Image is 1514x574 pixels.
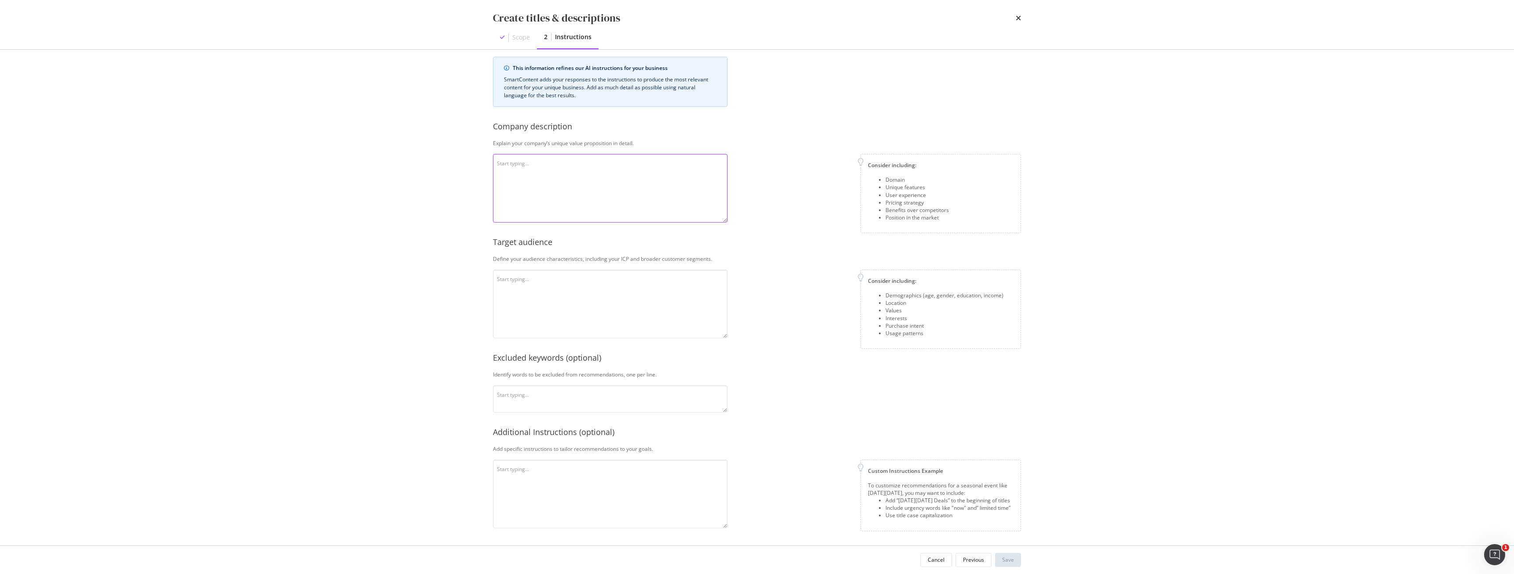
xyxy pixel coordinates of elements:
[886,314,1003,322] div: Interests
[555,33,592,41] div: Instructions
[544,33,548,41] div: 2
[493,352,1021,364] div: Excluded keywords (optional)
[493,57,728,107] div: info banner
[504,76,717,99] div: SmartContent adds your responses to the instructions to produce the most relevant content for you...
[493,139,1021,147] div: Explain your company’s unique value proposition in detail.
[512,33,530,42] div: Scope
[886,504,1014,512] div: Include urgency words like "now" and” limited time”
[493,255,1021,263] div: Define your audience characteristics, including your ICP and broader customer segments.
[886,176,949,183] div: Domain
[886,292,1003,299] div: Demographics (age, gender, education, income)
[868,277,1014,285] div: Consider including:
[886,214,949,221] div: Position in the market
[886,183,949,191] div: Unique features
[1502,544,1509,551] span: 1
[886,512,1014,519] div: Use title case capitalization
[513,64,717,72] div: This information refines our AI instructions for your business
[886,322,1003,329] div: Purchase intent
[493,121,1021,132] div: Company description
[886,191,949,199] div: User experience
[963,556,984,563] div: Previous
[493,11,620,26] div: Create titles & descriptions
[886,329,1003,337] div: Usage patterns
[886,299,1003,307] div: Location
[493,237,1021,248] div: Target audience
[886,199,949,206] div: Pricing strategy
[955,553,992,567] button: Previous
[886,307,1003,314] div: Values
[1484,544,1505,565] iframe: Intercom live chat
[1002,556,1014,563] div: Save
[868,467,1014,475] div: Custom Instructions Example
[928,556,944,563] div: Cancel
[886,206,949,214] div: Benefits over competitors
[1016,11,1021,26] div: times
[493,371,1021,378] div: Identify words to be excluded from recommendations, one per line.
[920,553,952,567] button: Cancel
[995,553,1021,567] button: Save
[493,445,1021,453] div: Add specific instructions to tailor recommendations to your goals.
[886,497,1014,504] div: Add “[DATE][DATE] Deals” to the beginning of titles
[493,427,1021,438] div: Additional Instructions (optional)
[868,482,1014,497] div: To customize recommendations for a seasonal event like [DATE][DATE], you may want to include:
[868,161,1014,169] div: Consider including:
